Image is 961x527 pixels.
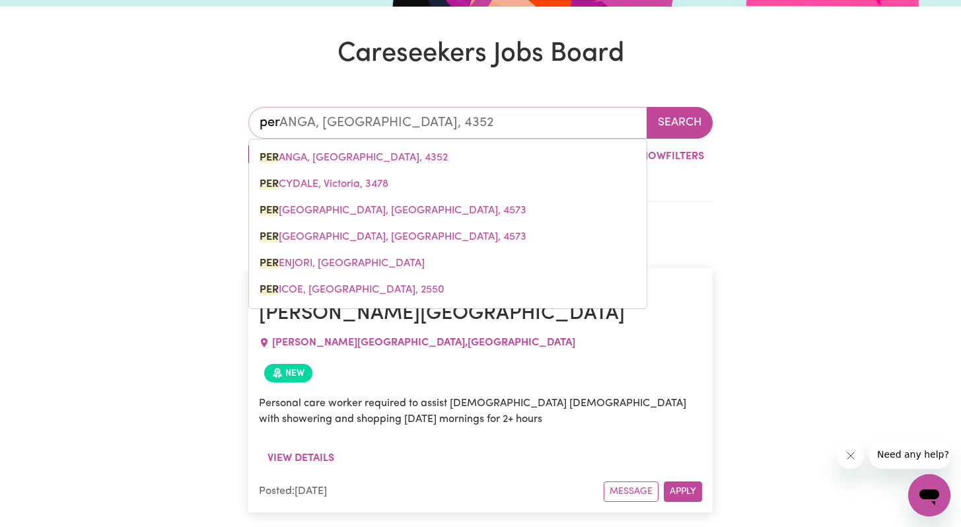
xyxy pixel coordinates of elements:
mark: PER [260,232,279,242]
a: PERENJORI, Western Australia, 6620 [249,250,647,277]
mark: PER [260,205,279,216]
button: Message [604,481,658,502]
a: PERANGA, Queensland, 4352 [249,145,647,171]
mark: PER [260,285,279,295]
button: Apply for this job [664,481,702,502]
iframe: Close message [837,442,864,469]
mark: PER [260,258,279,269]
mark: PER [260,153,279,163]
button: Search [647,107,713,139]
a: PEREGIAN BEACH, Queensland, 4573 [249,197,647,224]
span: [PERSON_NAME][GEOGRAPHIC_DATA] , [GEOGRAPHIC_DATA] [272,337,575,348]
span: ICOE, [GEOGRAPHIC_DATA], 2550 [260,285,445,295]
span: CYDALE, Victoria, 3478 [260,179,388,190]
a: PERICOE, New South Wales, 2550 [249,277,647,303]
span: [GEOGRAPHIC_DATA], [GEOGRAPHIC_DATA], 4573 [260,205,526,216]
span: ENJORI, [GEOGRAPHIC_DATA] [260,258,425,269]
a: PERCYDALE, Victoria, 3478 [249,171,647,197]
span: Show [635,151,666,162]
div: menu-options [248,139,647,309]
button: ShowFilters [610,144,713,169]
button: View details [259,446,343,471]
p: Personal care worker required to assist [DEMOGRAPHIC_DATA] [DEMOGRAPHIC_DATA] with showering and ... [259,396,703,427]
input: Enter a suburb or postcode [248,107,648,139]
iframe: Button to launch messaging window [908,474,950,516]
iframe: Message from company [869,440,950,469]
span: Job posted within the last 30 days [264,364,312,382]
mark: PER [260,179,279,190]
span: [GEOGRAPHIC_DATA], [GEOGRAPHIC_DATA], 4573 [260,232,526,242]
span: ANGA, [GEOGRAPHIC_DATA], 4352 [260,153,448,163]
div: Posted: [DATE] [259,483,604,499]
a: PEREGIAN SPRINGS, Queensland, 4573 [249,224,647,250]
